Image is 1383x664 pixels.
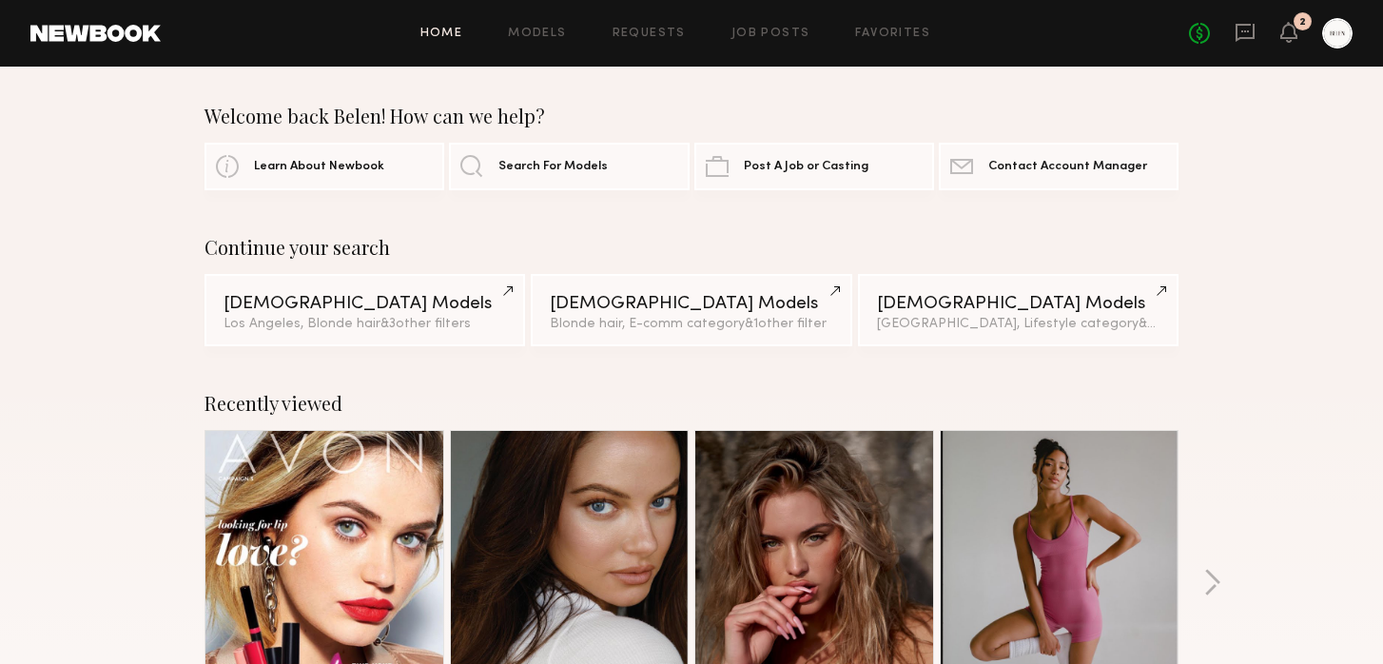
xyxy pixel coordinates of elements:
[877,295,1159,313] div: [DEMOGRAPHIC_DATA] Models
[550,318,832,331] div: Blonde hair, E-comm category
[224,295,506,313] div: [DEMOGRAPHIC_DATA] Models
[380,318,471,330] span: & 3 other filter s
[731,28,810,40] a: Job Posts
[531,274,851,346] a: [DEMOGRAPHIC_DATA] ModelsBlonde hair, E-comm category&1other filter
[745,318,827,330] span: & 1 other filter
[420,28,463,40] a: Home
[449,143,689,190] a: Search For Models
[550,295,832,313] div: [DEMOGRAPHIC_DATA] Models
[254,161,384,173] span: Learn About Newbook
[744,161,868,173] span: Post A Job or Casting
[205,105,1178,127] div: Welcome back Belen! How can we help?
[988,161,1147,173] span: Contact Account Manager
[205,143,444,190] a: Learn About Newbook
[224,318,506,331] div: Los Angeles, Blonde hair
[205,274,525,346] a: [DEMOGRAPHIC_DATA] ModelsLos Angeles, Blonde hair&3other filters
[1139,318,1220,330] span: & 1 other filter
[1299,17,1306,28] div: 2
[613,28,686,40] a: Requests
[508,28,566,40] a: Models
[877,318,1159,331] div: [GEOGRAPHIC_DATA], Lifestyle category
[855,28,930,40] a: Favorites
[694,143,934,190] a: Post A Job or Casting
[498,161,608,173] span: Search For Models
[205,236,1178,259] div: Continue your search
[939,143,1178,190] a: Contact Account Manager
[205,392,1178,415] div: Recently viewed
[858,274,1178,346] a: [DEMOGRAPHIC_DATA] Models[GEOGRAPHIC_DATA], Lifestyle category&1other filter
